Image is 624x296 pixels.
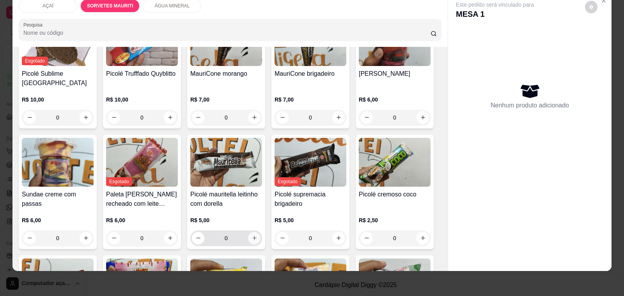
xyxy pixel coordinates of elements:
[80,232,92,244] button: increase-product-quantity
[22,216,94,224] p: R$ 6,00
[106,96,178,103] p: R$ 10,00
[106,177,132,186] span: Esgotado
[164,111,176,124] button: increase-product-quantity
[106,216,178,224] p: R$ 6,00
[23,21,45,28] label: Pesquisa
[332,232,345,244] button: increase-product-quantity
[491,101,569,110] p: Nenhum produto adicionado
[154,3,190,9] p: ÁGUA MINERAL
[275,177,301,186] span: Esgotado
[22,96,94,103] p: R$ 10,00
[43,3,53,9] p: AÇAÍ
[106,190,178,209] h4: Paleta [PERSON_NAME] recheado com leite condensado
[108,232,120,244] button: decrease-product-quantity
[106,138,178,187] img: product-image
[248,232,261,244] button: increase-product-quantity
[275,96,346,103] p: R$ 7,00
[275,69,346,78] h4: MauriCone brigadeiro
[164,232,176,244] button: increase-product-quantity
[417,232,429,244] button: increase-product-quantity
[22,138,94,187] img: product-image
[359,216,431,224] p: R$ 2,50
[22,57,48,65] span: Esgotado
[192,111,204,124] button: decrease-product-quantity
[332,111,345,124] button: increase-product-quantity
[275,190,346,209] h4: Picolé supremacia brigadeiro
[359,138,431,187] img: product-image
[359,190,431,199] h4: Picolé cremoso coco
[276,111,289,124] button: decrease-product-quantity
[22,190,94,209] h4: Sundae creme com passas
[248,111,261,124] button: increase-product-quantity
[23,232,36,244] button: decrease-product-quantity
[360,111,373,124] button: decrease-product-quantity
[190,69,262,78] h4: MauriCone morango
[360,232,373,244] button: decrease-product-quantity
[359,69,431,78] h4: [PERSON_NAME]
[108,111,120,124] button: decrease-product-quantity
[190,138,262,187] img: product-image
[22,69,94,88] h4: Picolé Sublime [GEOGRAPHIC_DATA]
[190,96,262,103] p: R$ 7,00
[87,3,133,9] p: SORVETES MAURITI
[585,1,597,13] button: decrease-product-quantity
[417,111,429,124] button: increase-product-quantity
[190,216,262,224] p: R$ 5,00
[190,190,262,209] h4: Picolé mauritella leitinho com dorella
[359,96,431,103] p: R$ 6,00
[80,111,92,124] button: increase-product-quantity
[456,1,534,9] p: Este pedido será vinculado para
[23,29,431,37] input: Pesquisa
[456,9,534,20] p: MESA 1
[192,232,204,244] button: decrease-product-quantity
[106,69,178,78] h4: Picolé Trufffado Quyblitto
[275,216,346,224] p: R$ 5,00
[23,111,36,124] button: decrease-product-quantity
[275,138,346,187] img: product-image
[276,232,289,244] button: decrease-product-quantity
